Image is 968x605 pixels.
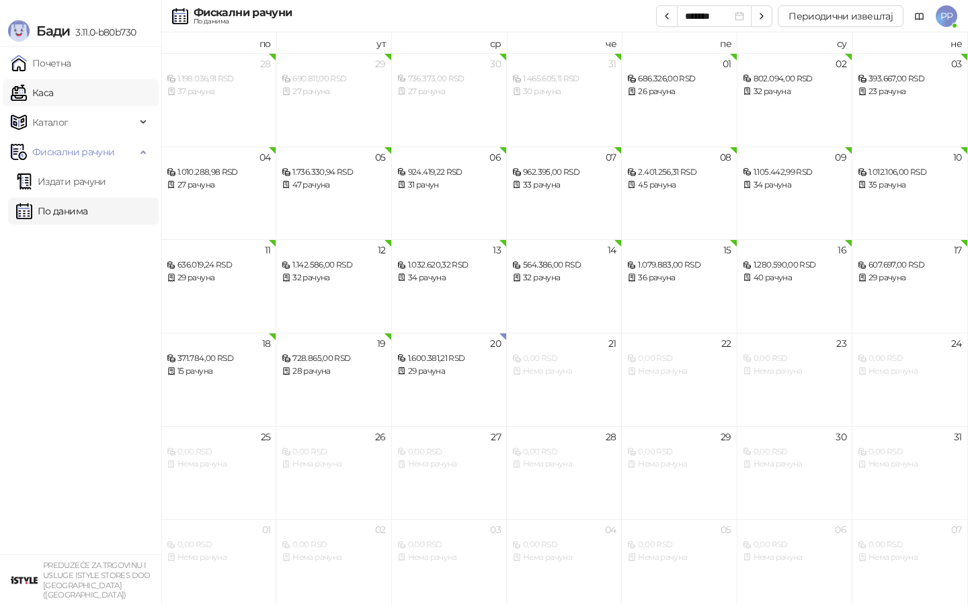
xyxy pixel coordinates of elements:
[627,272,731,284] div: 36 рачуна
[743,166,846,179] div: 1.105.442,99 RSD
[743,272,846,284] div: 40 рачуна
[489,153,501,162] div: 06
[397,551,501,564] div: Нема рачуна
[852,32,967,53] th: не
[36,23,70,39] span: Бади
[259,153,271,162] div: 04
[743,551,846,564] div: Нема рачуна
[622,426,737,520] td: 2025-08-29
[375,59,386,69] div: 29
[835,525,846,534] div: 06
[627,446,731,458] div: 0,00 RSD
[858,446,961,458] div: 0,00 RSD
[721,339,731,348] div: 22
[858,166,961,179] div: 1.012.106,00 RSD
[397,73,501,85] div: 736.373,00 RSD
[397,446,501,458] div: 0,00 RSD
[392,426,507,520] td: 2025-08-27
[167,259,270,272] div: 636.019,24 RSD
[627,458,731,471] div: Нема рачуна
[852,333,967,426] td: 2025-08-24
[282,538,385,551] div: 0,00 RSD
[507,147,622,240] td: 2025-08-07
[490,339,501,348] div: 20
[282,73,385,85] div: 690.811,00 RSD
[512,458,616,471] div: Нема рачуна
[378,245,386,255] div: 12
[720,153,731,162] div: 08
[276,147,391,240] td: 2025-08-05
[836,59,846,69] div: 02
[909,5,930,27] a: Документација
[737,53,852,147] td: 2025-08-02
[8,20,30,42] img: Logo
[397,179,501,192] div: 31 рачун
[512,179,616,192] div: 33 рачуна
[723,59,731,69] div: 01
[397,458,501,471] div: Нема рачуна
[392,333,507,426] td: 2025-08-20
[737,333,852,426] td: 2025-08-23
[282,458,385,471] div: Нема рачуна
[161,53,276,147] td: 2025-07-28
[32,138,114,165] span: Фискални рачуни
[743,85,846,98] div: 32 рачуна
[282,85,385,98] div: 27 рачуна
[606,153,616,162] div: 07
[276,333,391,426] td: 2025-08-19
[16,198,87,225] a: По данима
[852,426,967,520] td: 2025-08-31
[507,333,622,426] td: 2025-08-21
[723,245,731,255] div: 15
[622,147,737,240] td: 2025-08-08
[622,239,737,333] td: 2025-08-15
[490,59,501,69] div: 30
[397,85,501,98] div: 27 рачуна
[167,458,270,471] div: Нема рачуна
[167,365,270,378] div: 15 рачуна
[627,538,731,551] div: 0,00 RSD
[605,525,616,534] div: 04
[491,432,501,442] div: 27
[858,179,961,192] div: 35 рачуна
[954,245,962,255] div: 17
[167,73,270,85] div: 1.198.036,91 RSD
[507,53,622,147] td: 2025-07-31
[397,538,501,551] div: 0,00 RSD
[778,5,903,27] button: Периодични извештај
[954,432,962,442] div: 31
[737,32,852,53] th: су
[622,53,737,147] td: 2025-08-01
[282,272,385,284] div: 32 рачуна
[721,432,731,442] div: 29
[627,73,731,85] div: 686.326,00 RSD
[11,50,71,77] a: Почетна
[397,259,501,272] div: 1.032.620,32 RSD
[858,458,961,471] div: Нема рачуна
[836,339,846,348] div: 23
[260,59,271,69] div: 28
[606,432,616,442] div: 28
[627,85,731,98] div: 26 рачуна
[512,259,616,272] div: 564.386,00 RSD
[194,18,292,25] div: По данима
[282,352,385,365] div: 728.865,00 RSD
[282,166,385,179] div: 1.736.330,94 RSD
[397,365,501,378] div: 29 рачуна
[11,79,53,106] a: Каса
[161,32,276,53] th: по
[167,538,270,551] div: 0,00 RSD
[743,538,846,551] div: 0,00 RSD
[608,339,616,348] div: 21
[375,525,386,534] div: 02
[161,147,276,240] td: 2025-08-04
[490,525,501,534] div: 03
[622,333,737,426] td: 2025-08-22
[167,352,270,365] div: 371.784,00 RSD
[627,551,731,564] div: Нема рачуна
[512,538,616,551] div: 0,00 RSD
[743,458,846,471] div: Нема рачуна
[743,365,846,378] div: Нема рачуна
[375,153,386,162] div: 05
[835,153,846,162] div: 09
